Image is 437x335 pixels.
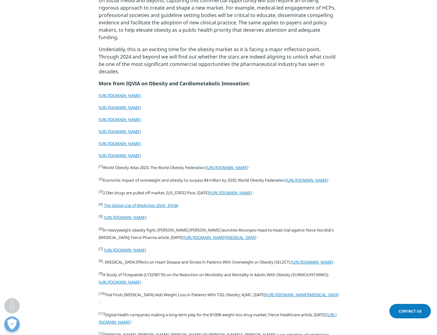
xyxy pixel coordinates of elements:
[210,190,254,196] a: [URL][DOMAIN_NAME]
[99,141,141,146] a: [URL][DOMAIN_NAME]
[103,165,250,170] span: World Obesity Atlas 2023, The World Obesity Federation:
[104,203,178,208] a: The Global Use of Medicines 2024 - IQVIA
[399,309,422,314] span: Contact Us
[99,189,103,193] sup: [3]
[99,279,142,285] a: [URL][DOMAIN_NAME]
[99,226,103,231] sup: [6]
[99,312,337,325] a: [URL][DOMAIN_NAME]
[99,201,103,206] sup: [4]
[286,177,329,183] a: [URL][DOMAIN_NAME]
[99,246,103,251] sup: [7]
[99,105,141,110] a: [URL][DOMAIN_NAME]
[99,153,141,158] a: [URL][DOMAIN_NAME]
[99,311,339,331] p: Digital health companies making a long-term play for the $100B weight loss drug market; Fierce He...
[99,129,141,134] a: [URL][DOMAIN_NAME]
[99,93,141,98] a: [URL][DOMAIN_NAME]
[291,259,335,265] a: [URL][DOMAIN_NAME]
[99,46,336,75] span: Undeniably, this is an exciting time for the obesity market as it is facing a major inflection po...
[99,80,250,87] strong: More from IQVIA on Obesity and Cardiometabolic Innovation:
[206,165,250,170] a: [URL][DOMAIN_NAME]
[99,258,103,263] sup: [8]
[99,163,103,168] sup: [1]
[99,176,103,181] sup: [2]
[389,304,431,318] a: Contact Us
[99,271,103,275] sup: [9]
[4,317,20,332] button: Öppna preferenser
[104,247,146,253] a: [URL][DOMAIN_NAME]
[99,291,339,311] p: Trial Finds [MEDICAL_DATA] Aids Weight Loss in Patients With T2D, Obesity; AJMC, [DATE]:
[99,213,103,218] sup: [5]
[103,177,329,183] span: Economic impact of overweight and obesity to surpass $4 trillion by 2035; World Obesity Federation:
[99,271,339,291] p: A Study of Tirzepatide (LY3298176) on the Reduction on Morbidity and Mortality in Adults With Obe...
[99,258,339,271] p: . [MEDICAL_DATA] Effects on Heart Disease and Stroke in Patients With Overweight or Obesity (SELE...
[99,292,339,305] a: [URL][DOMAIN_NAME][MEDICAL_DATA]
[103,190,254,196] span: 2 Diet drugs are pulled off market, [US_STATE] Post, [DATE]:
[104,215,148,220] a: [URL][DOMAIN_NAME]
[99,291,105,295] sup: [10]
[99,226,339,246] p: In heavyweight obesity fight, [PERSON_NAME] [PERSON_NAME] launches Mounjaro head-to-head trial ag...
[183,235,258,240] a: [URL][DOMAIN_NAME][MEDICAL_DATA]
[99,311,105,315] sup: [11]
[99,117,141,122] a: [URL][DOMAIN_NAME]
